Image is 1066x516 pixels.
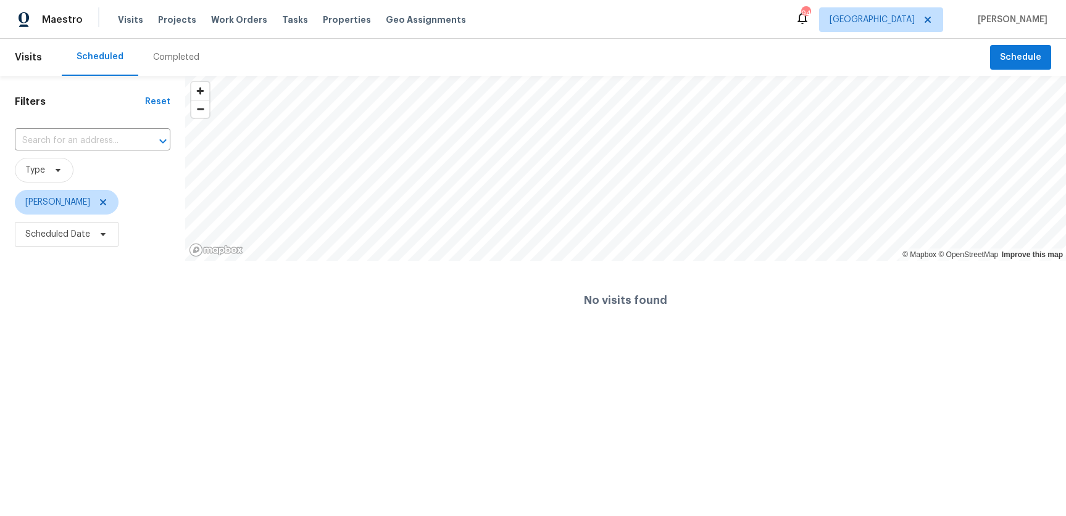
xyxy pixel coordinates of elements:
span: Visits [15,44,42,71]
div: 94 [801,7,810,20]
span: [PERSON_NAME] [973,14,1047,26]
div: Scheduled [77,51,123,63]
span: Work Orders [211,14,267,26]
span: [PERSON_NAME] [25,196,90,208]
div: Completed [153,51,199,63]
a: OpenStreetMap [938,250,998,259]
button: Zoom out [191,100,209,118]
span: Type [25,164,45,176]
canvas: Map [185,76,1066,261]
span: Projects [158,14,196,26]
a: Improve this map [1002,250,1063,259]
button: Schedule [990,45,1051,70]
a: Mapbox [902,250,936,259]
button: Open [154,133,172,150]
span: [GEOGRAPHIC_DATA] [830,14,915,26]
span: Scheduled Date [25,228,90,240]
span: Properties [323,14,371,26]
span: Zoom out [191,100,209,118]
a: Mapbox homepage [189,243,243,257]
button: Zoom in [191,82,209,100]
input: Search for an address... [15,131,136,150]
span: Maestro [42,14,83,26]
h4: No visits found [584,294,667,306]
span: Visits [118,14,143,26]
span: Tasks [282,15,308,24]
h1: Filters [15,96,145,108]
span: Geo Assignments [386,14,466,26]
div: Reset [145,96,170,108]
span: Schedule [1000,50,1041,65]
